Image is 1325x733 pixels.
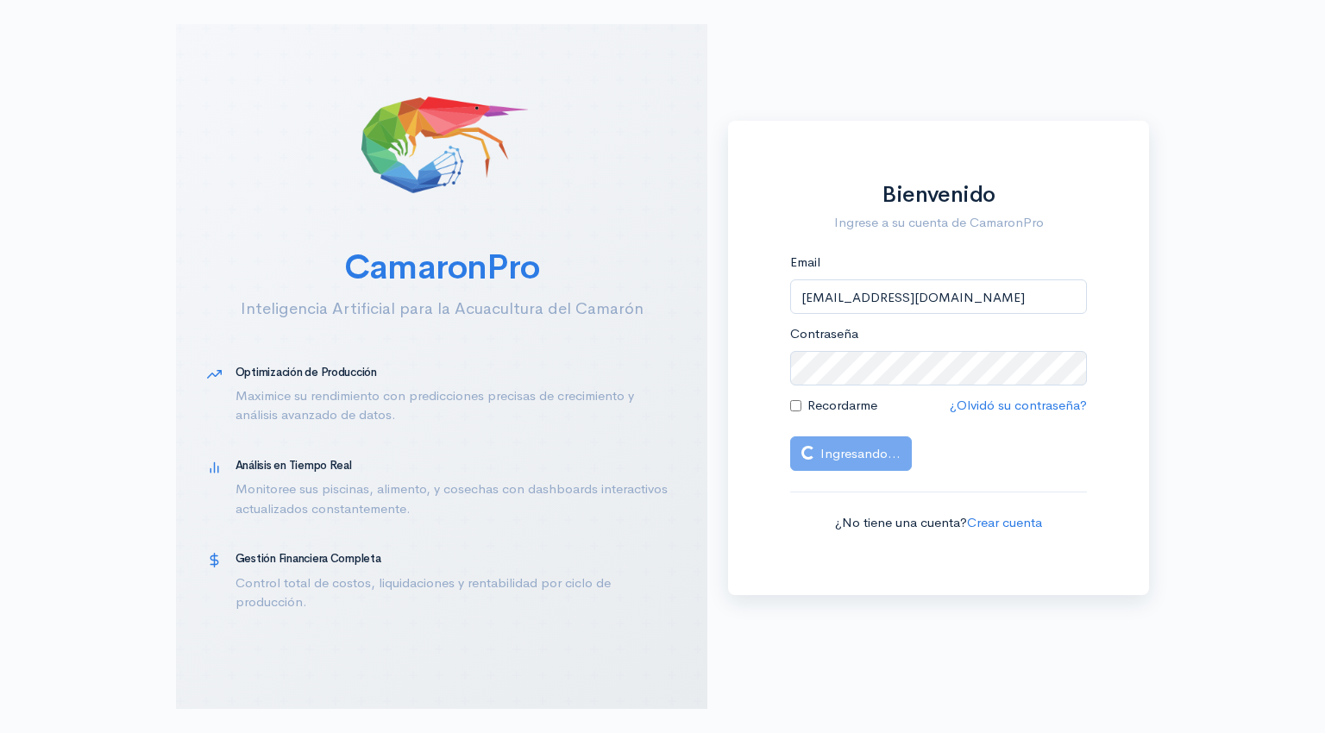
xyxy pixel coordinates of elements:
[235,573,676,612] p: Control total de costos, liquidaciones y rentabilidad por ciclo de producción.
[790,253,820,273] label: Email
[790,213,1087,233] p: Ingrese a su cuenta de CamaronPro
[790,324,858,344] label: Contraseña
[235,479,676,518] p: Monitoree sus piscinas, alimento, y cosechas con dashboards interactivos actualizados constanteme...
[355,55,528,228] img: CamaronPro Logo
[235,553,676,565] h5: Gestión Financiera Completa
[235,366,676,379] h5: Optimización de Producción
[207,297,676,321] p: Inteligencia Artificial para la Acuacultura del Camarón
[235,460,676,472] h5: Análisis en Tiempo Real
[967,514,1042,530] a: Crear cuenta
[790,279,1087,315] input: nombre@ejemplo.com
[235,386,676,425] p: Maximice su rendimiento con predicciones precisas de crecimiento y análisis avanzado de datos.
[207,248,676,286] h2: CamaronPro
[790,513,1087,533] p: ¿No tiene una cuenta?
[790,183,1087,208] h1: Bienvenido
[790,436,912,472] button: Ingresando...
[807,396,877,416] label: Recordarme
[950,397,1087,413] a: ¿Olvidó su contraseña?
